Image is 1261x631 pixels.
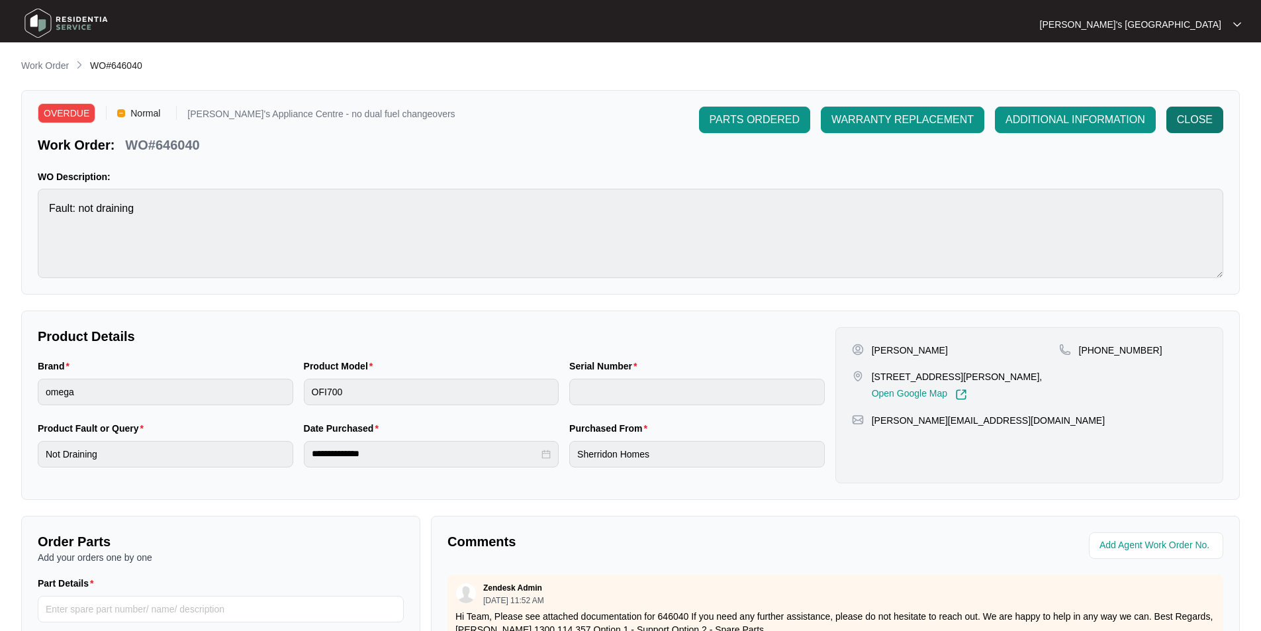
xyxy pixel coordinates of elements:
[1233,21,1241,28] img: dropdown arrow
[872,389,967,401] a: Open Google Map
[38,422,149,435] label: Product Fault or Query
[304,360,379,373] label: Product Model
[569,441,825,467] input: Purchased From
[569,422,653,435] label: Purchased From
[483,583,542,593] p: Zendesk Admin
[38,551,404,564] p: Add your orders one by one
[21,59,69,72] p: Work Order
[20,3,113,43] img: residentia service logo
[1079,344,1162,357] p: [PHONE_NUMBER]
[1099,538,1215,554] input: Add Agent Work Order No.
[852,344,864,356] img: user-pin
[38,170,1223,183] p: WO Description:
[38,596,404,622] input: Part Details
[821,107,984,133] button: WARRANTY REPLACEMENT
[1040,18,1221,31] p: [PERSON_NAME]'s [GEOGRAPHIC_DATA]
[995,107,1156,133] button: ADDITIONAL INFORMATION
[831,112,974,128] span: WARRANTY REPLACEMENT
[74,60,85,70] img: chevron-right
[38,327,825,346] p: Product Details
[19,59,71,73] a: Work Order
[38,577,99,590] label: Part Details
[483,597,544,605] p: [DATE] 11:52 AM
[38,441,293,467] input: Product Fault or Query
[38,103,95,123] span: OVERDUE
[569,379,825,405] input: Serial Number
[38,136,115,154] p: Work Order:
[125,136,199,154] p: WO#646040
[447,532,826,551] p: Comments
[187,109,455,123] p: [PERSON_NAME]'s Appliance Centre - no dual fuel changeovers
[699,107,810,133] button: PARTS ORDERED
[872,370,1043,383] p: [STREET_ADDRESS][PERSON_NAME],
[125,103,165,123] span: Normal
[955,389,967,401] img: Link-External
[710,112,800,128] span: PARTS ORDERED
[872,344,948,357] p: [PERSON_NAME]
[1059,344,1071,356] img: map-pin
[1166,107,1223,133] button: CLOSE
[38,189,1223,278] textarea: Fault: not draining
[1177,112,1213,128] span: CLOSE
[304,379,559,405] input: Product Model
[456,583,476,603] img: user.svg
[852,370,864,382] img: map-pin
[852,414,864,426] img: map-pin
[569,360,642,373] label: Serial Number
[312,447,539,461] input: Date Purchased
[38,532,404,551] p: Order Parts
[38,379,293,405] input: Brand
[117,109,125,117] img: Vercel Logo
[38,360,75,373] label: Brand
[304,422,384,435] label: Date Purchased
[1005,112,1145,128] span: ADDITIONAL INFORMATION
[872,414,1105,427] p: [PERSON_NAME][EMAIL_ADDRESS][DOMAIN_NAME]
[90,60,142,71] span: WO#646040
